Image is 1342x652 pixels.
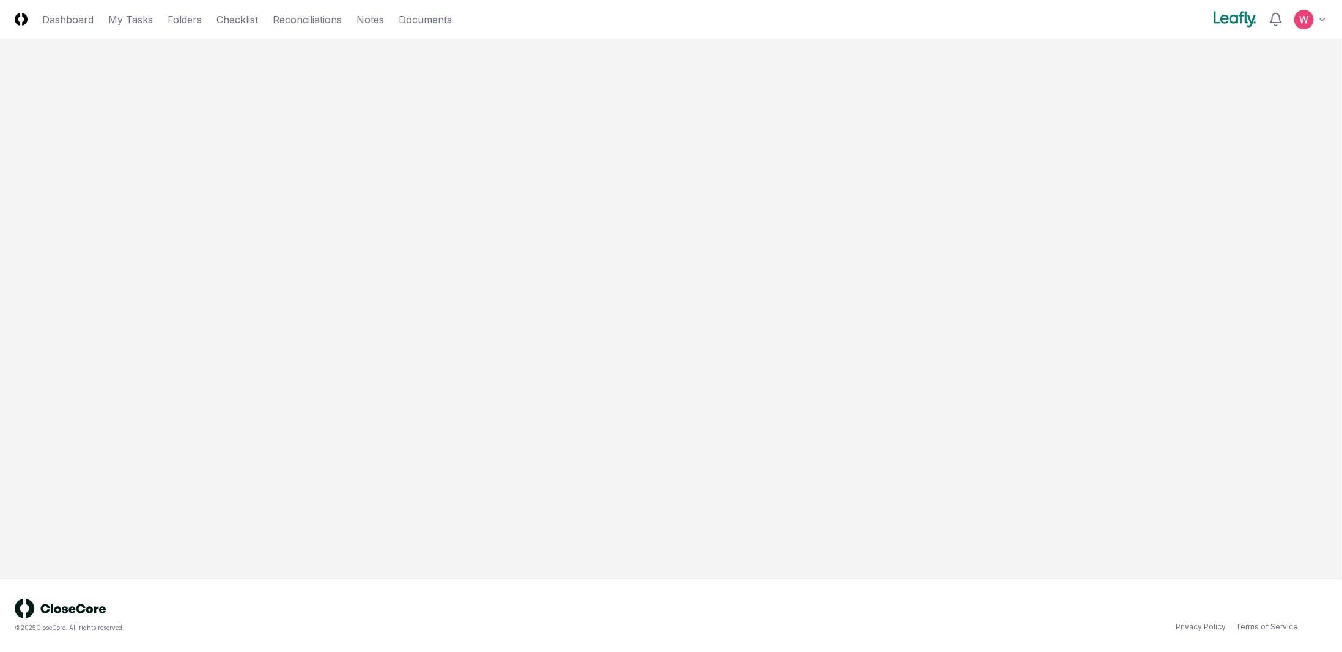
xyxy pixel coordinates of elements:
a: Folders [168,12,202,27]
img: Leafly logo [1211,10,1259,29]
img: logo [15,599,106,618]
a: Notes [356,12,384,27]
a: Dashboard [42,12,94,27]
a: Reconciliations [273,12,342,27]
a: Checklist [216,12,258,27]
a: My Tasks [108,12,153,27]
a: Documents [399,12,452,27]
a: Privacy Policy [1176,621,1226,632]
a: Terms of Service [1236,621,1298,632]
img: Logo [15,13,28,26]
img: ACg8ocIceHSWyQfagGvDoxhDyw_3B2kX-HJcUhl_gb0t8GGG-Ydwuw=s96-c [1294,10,1314,29]
div: © 2025 CloseCore. All rights reserved. [15,623,671,632]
